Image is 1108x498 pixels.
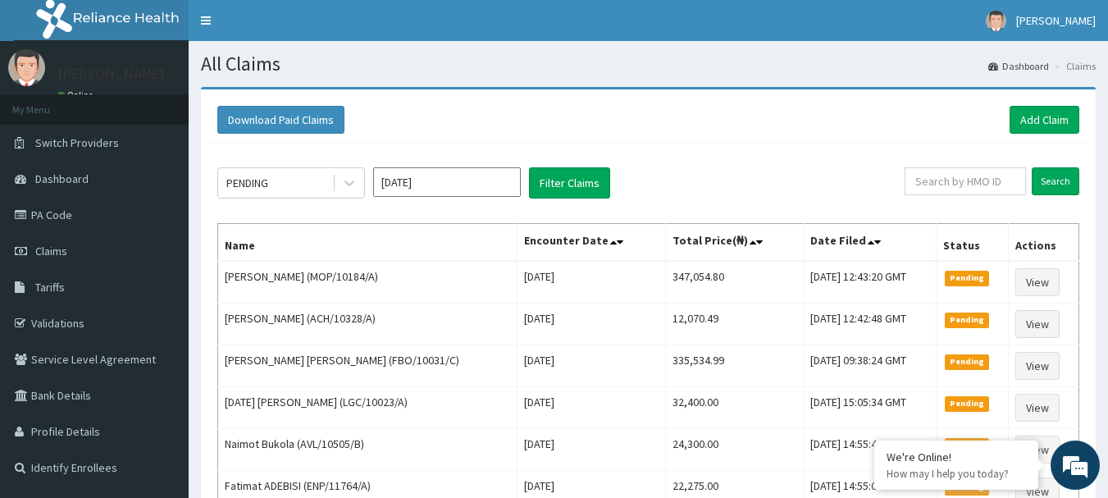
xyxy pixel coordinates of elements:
a: Dashboard [988,59,1049,73]
td: [PERSON_NAME] (MOP/10184/A) [218,261,518,304]
td: [DATE] [518,345,666,387]
div: PENDING [226,175,268,191]
td: [DATE] 15:05:34 GMT [803,387,936,429]
td: 335,534.99 [666,345,804,387]
td: [DATE] [518,429,666,471]
th: Date Filed [803,224,936,262]
td: 24,300.00 [666,429,804,471]
th: Total Price(₦) [666,224,804,262]
button: Download Paid Claims [217,106,344,134]
th: Encounter Date [518,224,666,262]
input: Select Month and Year [373,167,521,197]
td: 12,070.49 [666,304,804,345]
button: Filter Claims [529,167,610,199]
span: Pending [945,396,990,411]
td: [PERSON_NAME] (ACH/10328/A) [218,304,518,345]
img: User Image [986,11,1006,31]
span: Pending [945,271,990,286]
td: [DATE] 14:55:49 GMT [803,429,936,471]
a: Online [57,89,97,101]
a: View [1015,436,1060,464]
span: Claims [35,244,67,258]
span: Pending [945,313,990,327]
td: [DATE] [518,261,666,304]
span: Tariffs [35,280,65,295]
td: [DATE] 12:42:48 GMT [803,304,936,345]
h1: All Claims [201,53,1096,75]
td: [DATE] [PERSON_NAME] (LGC/10023/A) [218,387,518,429]
p: [PERSON_NAME] [57,66,165,81]
a: View [1015,394,1060,422]
a: View [1015,352,1060,380]
td: 347,054.80 [666,261,804,304]
a: View [1015,310,1060,338]
td: [DATE] [518,304,666,345]
span: Dashboard [35,171,89,186]
td: [DATE] [518,387,666,429]
img: User Image [8,49,45,86]
th: Name [218,224,518,262]
a: Add Claim [1010,106,1079,134]
span: Pending [945,438,990,453]
span: Switch Providers [35,135,119,150]
td: [DATE] 12:43:20 GMT [803,261,936,304]
td: Naimot Bukola (AVL/10505/B) [218,429,518,471]
input: Search by HMO ID [905,167,1026,195]
a: View [1015,268,1060,296]
p: How may I help you today? [887,467,1026,481]
span: [PERSON_NAME] [1016,13,1096,28]
th: Status [936,224,1009,262]
th: Actions [1009,224,1079,262]
input: Search [1032,167,1079,195]
li: Claims [1051,59,1096,73]
td: [DATE] 09:38:24 GMT [803,345,936,387]
td: 32,400.00 [666,387,804,429]
td: [PERSON_NAME] [PERSON_NAME] (FBO/10031/C) [218,345,518,387]
span: Pending [945,354,990,369]
div: We're Online! [887,450,1026,464]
